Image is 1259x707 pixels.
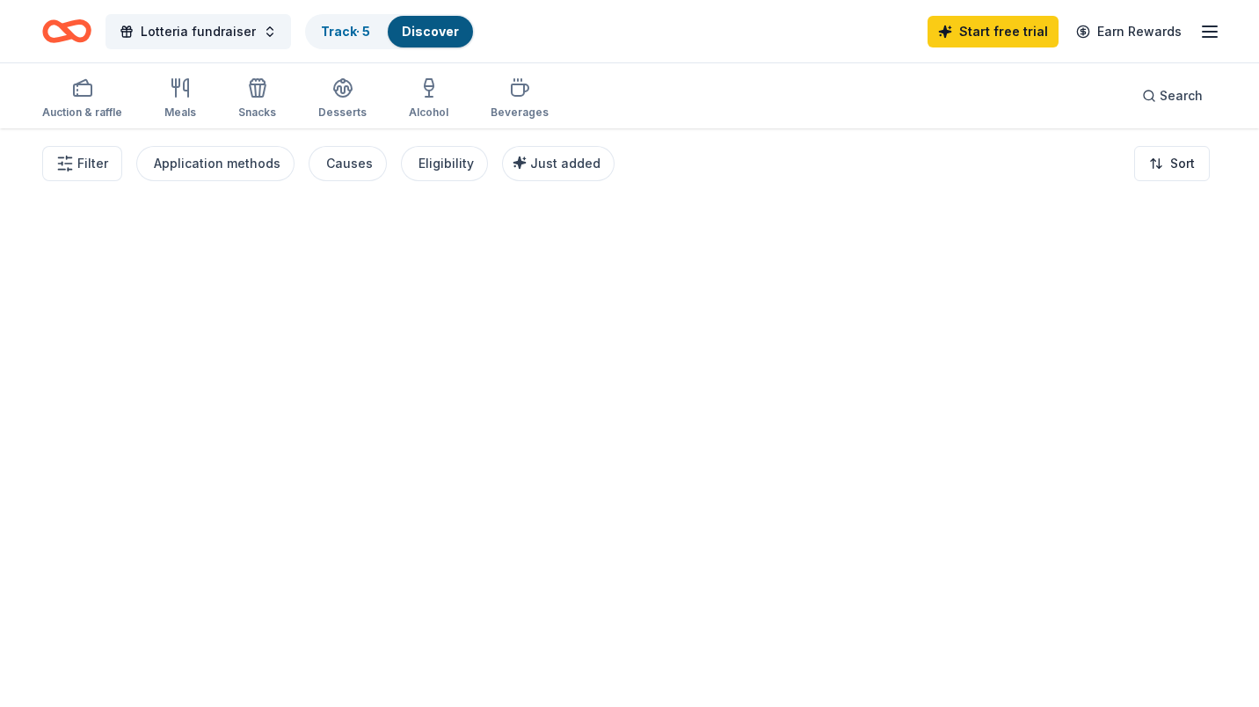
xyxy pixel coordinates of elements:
div: Auction & raffle [42,106,122,120]
button: Alcohol [409,70,448,128]
button: Auction & raffle [42,70,122,128]
button: Meals [164,70,196,128]
button: Search [1128,78,1217,113]
div: Desserts [318,106,367,120]
div: Eligibility [418,153,474,174]
div: Alcohol [409,106,448,120]
div: Causes [326,153,373,174]
div: Snacks [238,106,276,120]
a: Home [42,11,91,52]
button: Beverages [491,70,549,128]
button: Causes [309,146,387,181]
button: Filter [42,146,122,181]
a: Earn Rewards [1066,16,1192,47]
a: Discover [402,24,459,39]
button: Track· 5Discover [305,14,475,49]
button: Just added [502,146,615,181]
span: Sort [1170,153,1195,174]
span: Search [1160,85,1203,106]
button: Lotteria fundraiser [106,14,291,49]
span: Filter [77,153,108,174]
div: Meals [164,106,196,120]
span: Lotteria fundraiser [141,21,256,42]
div: Beverages [491,106,549,120]
a: Start free trial [928,16,1059,47]
span: Just added [530,156,600,171]
button: Sort [1134,146,1210,181]
div: Application methods [154,153,280,174]
button: Snacks [238,70,276,128]
button: Eligibility [401,146,488,181]
a: Track· 5 [321,24,370,39]
button: Desserts [318,70,367,128]
button: Application methods [136,146,295,181]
